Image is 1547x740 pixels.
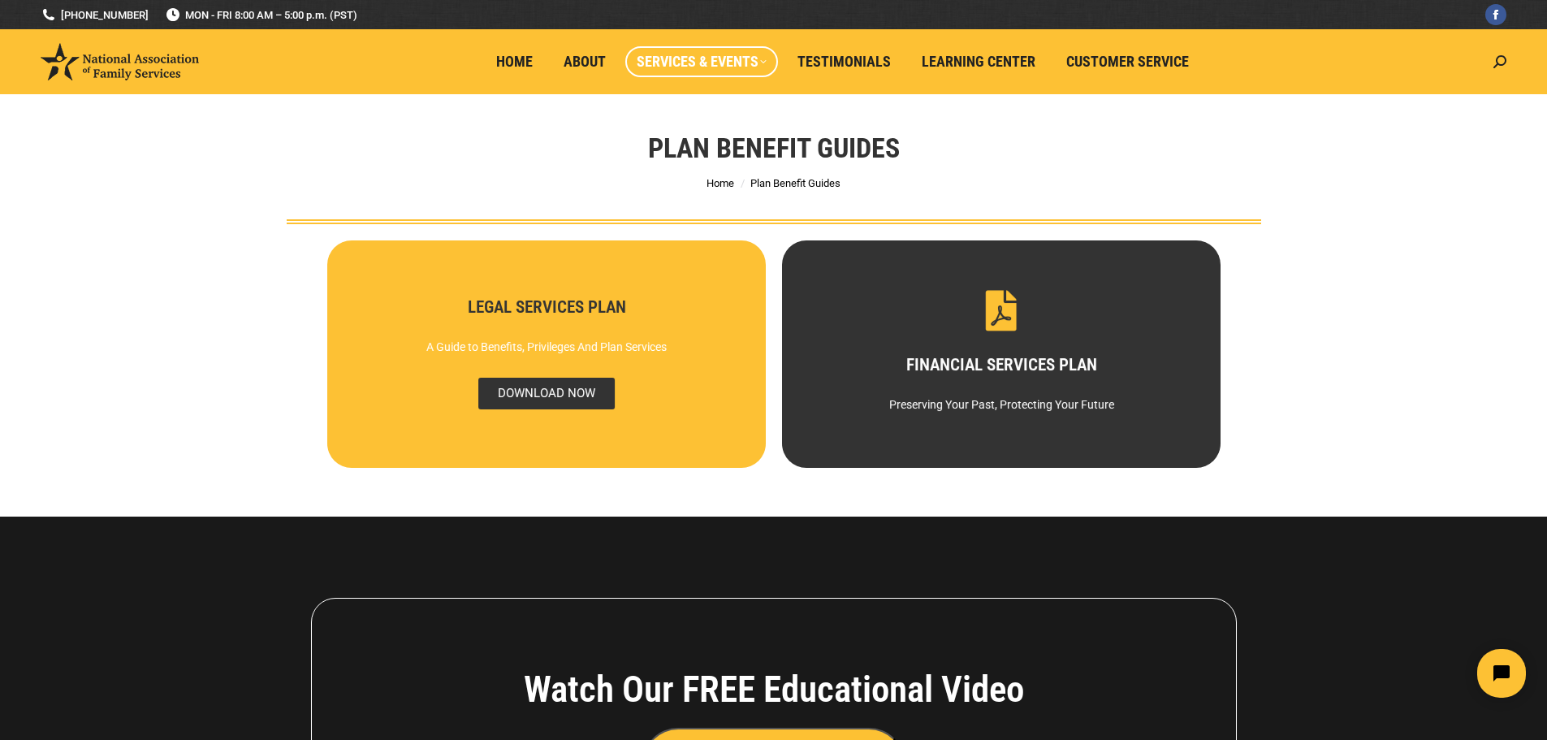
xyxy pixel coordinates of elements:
[355,332,737,361] div: A Guide to Benefits, Privileges And Plan Services
[750,177,840,189] span: Plan Benefit Guides
[1485,4,1506,25] a: Facebook page opens in new window
[810,390,1191,419] div: Preserving Your Past, Protecting Your Future
[496,53,533,71] span: Home
[165,7,357,23] span: MON - FRI 8:00 AM – 5:00 p.m. (PST)
[810,357,1191,374] h3: FINANCIAL SERVICES PLAN
[707,177,734,189] a: Home
[327,240,766,468] a: LEGAL SERVICES PLAN A Guide to Benefits, Privileges And Plan Services DOWNLOAD NOW
[648,130,900,166] h1: Plan Benefit Guides
[355,299,737,316] h3: LEGAL SERVICES PLAN
[41,43,199,80] img: National Association of Family Services
[477,378,614,409] span: DOWNLOAD NOW
[552,46,617,77] a: About
[797,53,891,71] span: Testimonials
[786,46,902,77] a: Testimonials
[637,53,767,71] span: Services & Events
[434,668,1114,712] h4: Watch Our FREE Educational Video
[485,46,544,77] a: Home
[41,7,149,23] a: [PHONE_NUMBER]
[922,53,1035,71] span: Learning Center
[1066,53,1189,71] span: Customer Service
[1055,46,1200,77] a: Customer Service
[1260,635,1540,712] iframe: Tidio Chat
[564,53,606,71] span: About
[910,46,1047,77] a: Learning Center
